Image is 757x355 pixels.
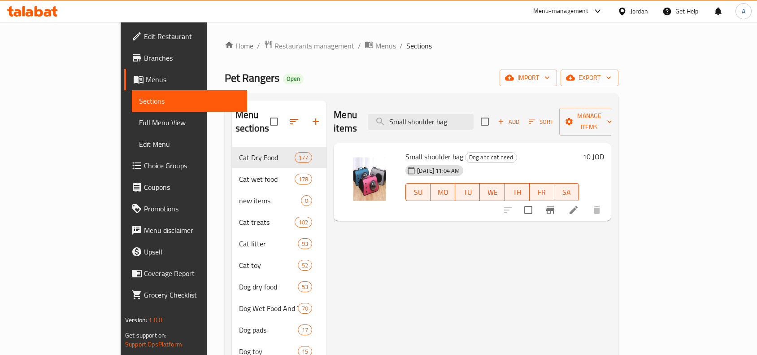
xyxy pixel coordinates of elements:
[298,240,312,248] span: 93
[507,72,550,83] span: import
[529,117,553,127] span: Sort
[124,198,247,219] a: Promotions
[295,218,312,227] span: 102
[298,238,312,249] div: items
[365,40,396,52] a: Menus
[631,6,648,16] div: Jordan
[239,281,298,292] span: Dog dry food
[257,40,260,51] li: /
[264,40,354,52] a: Restaurants management
[225,40,618,52] nav: breadcrumb
[475,112,494,131] span: Select section
[232,319,327,341] div: Dog pads17
[232,254,327,276] div: Cat toy52
[132,90,247,112] a: Sections
[144,160,240,171] span: Choice Groups
[239,174,295,184] span: Cat wet food
[124,69,247,90] a: Menus
[298,283,312,291] span: 53
[144,182,240,193] span: Coupons
[586,199,608,221] button: delete
[295,174,312,184] div: items
[341,150,398,208] img: Small shoulder bag
[298,326,312,334] span: 17
[283,75,304,83] span: Open
[232,190,327,211] div: new items0
[334,108,357,135] h2: Menu items
[539,199,561,221] button: Branch-specific-item
[124,263,247,284] a: Coverage Report
[232,298,327,319] div: Dog Wet Food And Treats70
[239,217,295,228] div: Cat treats
[295,153,312,162] span: 177
[295,152,312,163] div: items
[526,115,556,129] button: Sort
[505,183,530,201] button: TH
[559,108,619,136] button: Manage items
[494,115,523,129] span: Add item
[124,26,247,47] a: Edit Restaurant
[274,40,354,51] span: Restaurants management
[298,260,312,271] div: items
[405,183,431,201] button: SU
[295,175,312,184] span: 178
[431,183,455,201] button: MO
[124,284,247,306] a: Grocery Checklist
[298,281,312,292] div: items
[144,246,240,257] span: Upsell
[144,289,240,300] span: Grocery Checklist
[583,150,604,163] h6: 10 JOD
[239,238,298,249] span: Cat litter
[148,314,162,326] span: 1.0.0
[125,329,166,341] span: Get support on:
[368,114,474,130] input: search
[301,195,312,206] div: items
[554,183,579,201] button: SA
[239,260,298,271] span: Cat toy
[301,197,312,205] span: 0
[400,40,403,51] li: /
[235,108,270,135] h2: Menu sections
[409,186,427,199] span: SU
[533,186,551,199] span: FR
[558,186,575,199] span: SA
[144,268,240,279] span: Coverage Report
[232,211,327,233] div: Cat treats102
[406,40,432,51] span: Sections
[413,167,463,175] span: [DATE] 11:04 AM
[232,233,327,254] div: Cat litter93
[455,183,480,201] button: TU
[125,338,182,350] a: Support.OpsPlatform
[239,195,301,206] div: new items
[239,324,298,335] span: Dog pads
[139,139,240,149] span: Edit Menu
[298,324,312,335] div: items
[496,117,521,127] span: Add
[530,183,554,201] button: FR
[124,47,247,69] a: Branches
[124,155,247,176] a: Choice Groups
[480,183,505,201] button: WE
[500,70,557,86] button: import
[232,147,327,168] div: Cat Dry Food177
[125,314,147,326] span: Version:
[144,225,240,236] span: Menu disclaimer
[533,6,588,17] div: Menu-management
[232,168,327,190] div: Cat wet food178
[298,303,312,314] div: items
[265,112,283,131] span: Select all sections
[483,186,501,199] span: WE
[239,152,295,163] span: Cat Dry Food
[434,186,452,199] span: MO
[405,150,463,163] span: Small shoulder bag
[283,111,305,132] span: Sort sections
[146,74,240,85] span: Menus
[305,111,326,132] button: Add section
[225,68,279,88] span: Pet Rangers
[144,31,240,42] span: Edit Restaurant
[239,303,298,314] span: Dog Wet Food And Treats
